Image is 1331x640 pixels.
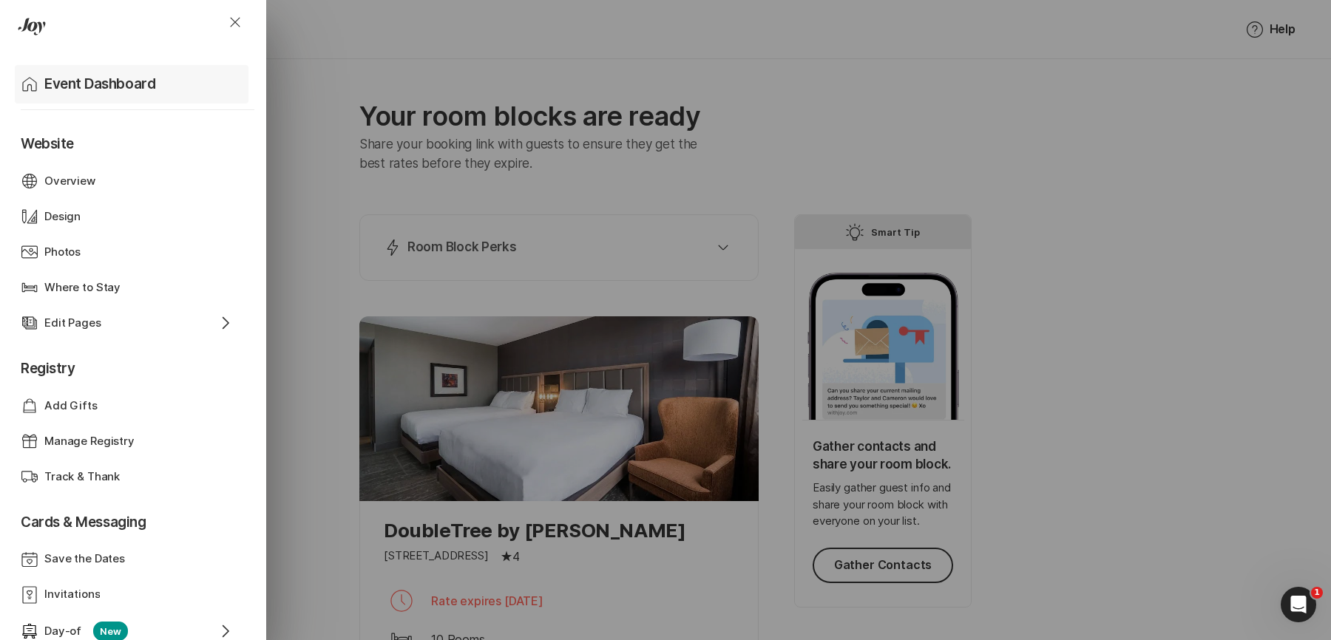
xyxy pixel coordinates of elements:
p: Add Gifts [44,398,98,415]
p: Day-of [44,623,81,640]
a: Manage Registry [21,423,240,459]
p: Manage Registry [44,433,135,450]
p: Edit Pages [44,315,101,332]
p: Overview [44,173,95,190]
p: Where to Stay [44,279,121,296]
a: Event Dashboard [21,65,254,103]
p: Design [44,208,81,225]
a: Save the Dates [21,542,240,577]
span: 1 [1311,587,1323,599]
p: Photos [44,244,81,261]
p: Registry [21,341,240,388]
p: Website [21,116,240,163]
p: Cards & Messaging [21,494,240,542]
p: Save the Dates [44,551,125,568]
a: Photos [21,234,240,270]
a: Invitations [21,577,240,613]
p: Invitations [44,586,100,603]
a: Where to Stay [21,270,240,305]
iframe: Intercom live chat [1281,587,1316,622]
button: Close [209,4,262,40]
a: Track & Thank [21,459,240,494]
a: Add Gifts [21,388,240,423]
p: Track & Thank [44,469,120,486]
a: Design [21,199,240,234]
a: Overview [21,163,240,199]
p: Event Dashboard [44,74,155,95]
